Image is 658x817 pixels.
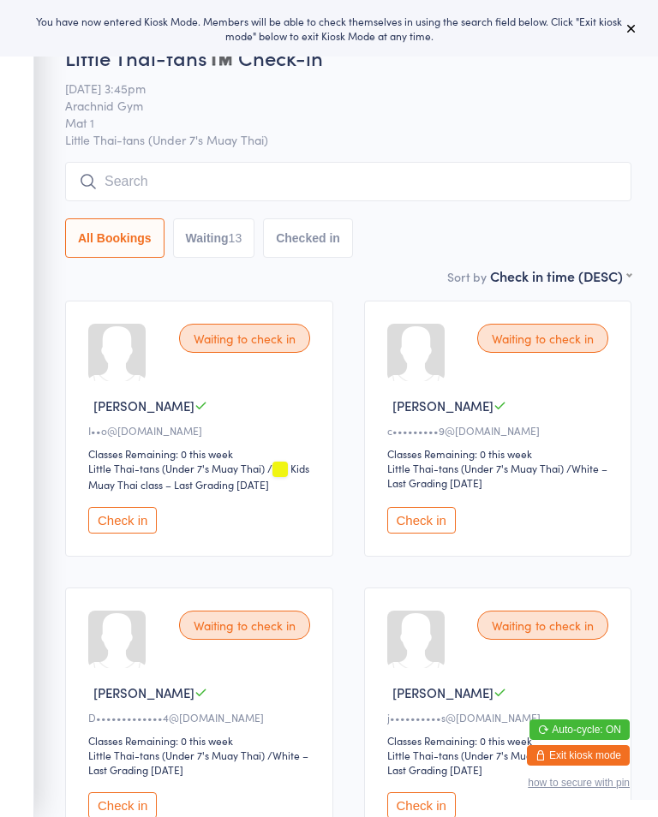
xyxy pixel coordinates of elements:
span: [DATE] 3:45pm [65,80,605,97]
div: You have now entered Kiosk Mode. Members will be able to check themselves in using the search fie... [27,14,631,43]
span: [PERSON_NAME] [392,683,493,701]
input: Search [65,162,631,201]
div: Little Thai-tans (Under 7's Muay Thai) [88,748,265,762]
div: I••o@[DOMAIN_NAME] [88,423,315,438]
button: Auto-cycle: ON [529,719,630,740]
div: Waiting to check in [179,324,310,353]
div: Waiting to check in [179,611,310,640]
label: Sort by [447,268,487,285]
span: Mat 1 [65,114,605,131]
span: Little Thai-tans (Under 7's Muay Thai) [65,131,631,148]
div: Classes Remaining: 0 this week [387,446,614,461]
button: Checked in [263,218,353,258]
button: Waiting13 [173,218,255,258]
div: Classes Remaining: 0 this week [387,733,614,748]
div: Little Thai-tans (Under 7's Muay Thai) [387,748,564,762]
h2: Little Thai-tans™️ Check-in [65,43,631,71]
button: Check in [387,507,456,534]
div: 13 [229,231,242,245]
div: Waiting to check in [477,324,608,353]
button: how to secure with pin [528,777,630,789]
div: Little Thai-tans (Under 7's Muay Thai) [387,461,564,475]
div: Little Thai-tans (Under 7's Muay Thai) [88,461,265,475]
div: Classes Remaining: 0 this week [88,446,315,461]
div: Check in time (DESC) [490,266,631,285]
button: Check in [88,507,157,534]
div: Waiting to check in [477,611,608,640]
span: [PERSON_NAME] [93,397,194,414]
button: Exit kiosk mode [527,745,630,766]
button: All Bookings [65,218,164,258]
span: [PERSON_NAME] [93,683,194,701]
div: D•••••••••••••4@[DOMAIN_NAME] [88,710,315,725]
div: j••••••••••s@[DOMAIN_NAME] [387,710,614,725]
div: c•••••••••9@[DOMAIN_NAME] [387,423,614,438]
span: Arachnid Gym [65,97,605,114]
div: Classes Remaining: 0 this week [88,733,315,748]
span: [PERSON_NAME] [392,397,493,414]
